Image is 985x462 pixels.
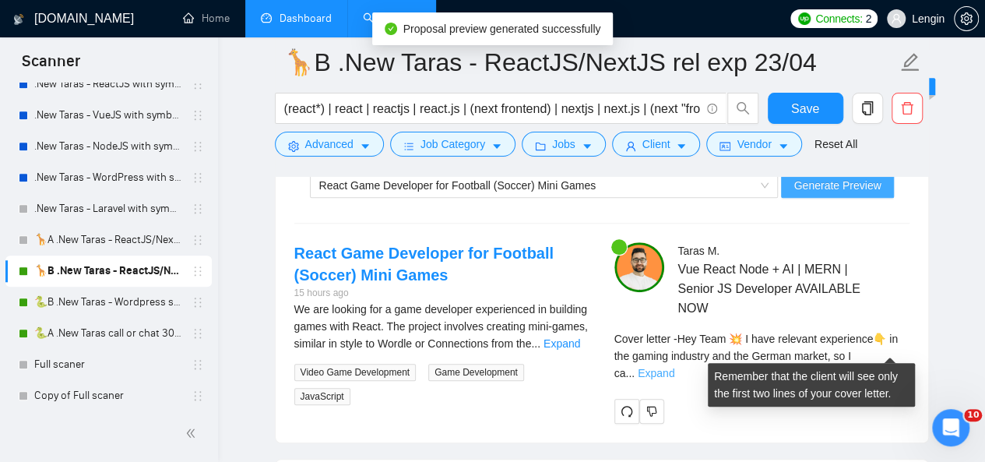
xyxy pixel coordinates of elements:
[727,93,758,124] button: search
[900,52,920,72] span: edit
[892,101,922,115] span: delete
[491,140,502,152] span: caret-down
[614,330,909,382] div: Remember that the client will see only the first two lines of your cover letter.
[778,140,789,152] span: caret-down
[677,259,863,318] span: Vue React Node + AI | MERN | Senior JS Developer AVAILABLE NOW
[192,327,204,340] span: holder
[192,390,204,402] span: holder
[954,6,979,31] button: setting
[34,287,182,318] a: 🐍B .New Taras - Wordpress short 23/04
[793,177,881,194] span: Generate Preview
[34,318,182,349] a: 🐍A .New Taras call or chat 30%view 0 reply 23/04
[964,409,982,421] span: 10
[192,203,204,215] span: holder
[452,12,501,25] a: userProfile
[677,245,719,257] span: Taras M .
[284,99,700,118] input: Search Freelance Jobs...
[403,23,601,35] span: Proposal preview generated successfully
[552,136,575,153] span: Jobs
[275,132,384,157] button: settingAdvancedcaret-down
[638,367,674,379] a: Expand
[261,12,332,25] a: dashboardDashboard
[34,162,182,193] a: .New Taras - WordPress with symbols
[288,140,299,152] span: setting
[390,132,515,157] button: barsJob Categorycaret-down
[294,301,589,352] div: We are looking for a game developer experienced in building games with React. The project involve...
[719,140,730,152] span: idcard
[34,380,182,411] a: Copy of Full scaner
[642,136,670,153] span: Client
[614,242,664,292] img: c1NLmzrk-0pBZjOo1nLSJnOz0itNHKTdmMHAt8VIsLFzaWqqsJDJtcFyV3OYvrqgu3
[185,425,201,441] span: double-left
[768,93,843,124] button: Save
[781,173,893,198] button: Generate Preview
[582,140,593,152] span: caret-down
[34,193,182,224] a: .New Taras - Laravel with symbols
[676,140,687,152] span: caret-down
[192,171,204,184] span: holder
[625,140,636,152] span: user
[865,10,871,27] span: 2
[535,140,546,152] span: folder
[34,256,182,287] a: 🦒B .New Taras - ReactJS/NextJS rel exp 23/04
[614,399,639,424] button: redo
[360,140,371,152] span: caret-down
[891,13,902,24] span: user
[707,104,717,114] span: info-circle
[815,10,862,27] span: Connects:
[283,43,897,82] input: Scanner name...
[294,364,417,381] span: Video Game Development
[625,367,635,379] span: ...
[728,101,758,115] span: search
[385,23,397,35] span: check-circle
[612,132,701,157] button: userClientcaret-down
[544,337,580,350] a: Expand
[955,12,978,25] span: setting
[853,101,882,115] span: copy
[319,179,596,192] span: React Game Developer for Football (Soccer) Mini Games
[13,7,24,32] img: logo
[428,364,524,381] span: Game Development
[932,409,969,446] iframe: Intercom live chat
[305,136,354,153] span: Advanced
[192,265,204,277] span: holder
[294,245,554,284] a: React Game Developer for Football (Soccer) Mini Games
[363,12,420,25] a: searchScanner
[34,131,182,162] a: .New Taras - NodeJS with symbols
[9,50,93,83] span: Scanner
[294,388,350,405] span: JavaScript
[737,136,771,153] span: Vendor
[34,100,182,131] a: .New Taras - VueJS with symbols
[183,12,230,25] a: homeHome
[708,363,915,407] div: Remember that the client will see only the first two lines of your cover letter.
[615,405,638,418] span: redo
[192,109,204,122] span: holder
[954,12,979,25] a: setting
[798,12,811,25] img: upwork-logo.png
[192,140,204,153] span: holder
[639,399,664,424] button: dislike
[192,234,204,246] span: holder
[192,358,204,371] span: holder
[192,296,204,309] span: holder
[192,78,204,90] span: holder
[892,93,923,124] button: delete
[531,337,540,350] span: ...
[852,93,883,124] button: copy
[420,136,485,153] span: Job Category
[614,333,898,379] span: Cover letter - Hey Team 💥 I have relevant experience👇 in the gaming industry and the German marke...
[906,80,928,93] span: New
[294,286,589,301] div: 15 hours ago
[34,224,182,256] a: 🦒A .New Taras - ReactJS/NextJS usual 23/04
[403,140,414,152] span: bars
[34,349,182,380] a: Full scaner
[646,405,657,418] span: dislike
[791,99,819,118] span: Save
[294,303,588,350] span: We are looking for a game developer experienced in building games with React. The project involve...
[814,136,857,153] a: Reset All
[34,69,182,100] a: .New Taras - ReactJS with symbols
[522,132,606,157] button: folderJobscaret-down
[706,132,801,157] button: idcardVendorcaret-down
